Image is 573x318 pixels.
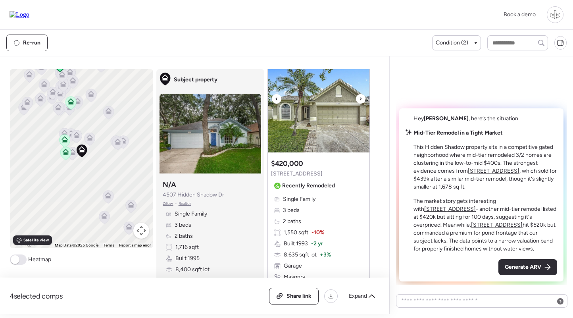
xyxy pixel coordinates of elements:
[413,115,518,122] span: Hey , here’s the situation
[103,243,114,247] a: Terms (opens in new tab)
[284,273,305,281] span: Masonry
[471,222,523,228] a: [STREET_ADDRESS]
[119,243,151,247] a: Report a map error
[10,291,63,301] span: 4 selected comps
[413,129,503,136] strong: Mid-Tier Remodel in a Tight Market
[284,229,308,237] span: 1,550 sqft
[271,159,303,168] h3: $420,000
[286,292,311,300] span: Share link
[163,200,173,207] span: Zillow
[28,256,51,264] span: Heatmap
[175,277,194,285] span: Garage
[23,237,49,243] span: Satellite view
[284,262,302,270] span: Garage
[349,292,367,300] span: Expand
[311,229,324,237] span: -10%
[174,76,217,84] span: Subject property
[175,243,199,251] span: 1,716 sqft
[175,200,177,207] span: •
[413,197,557,253] p: The market story gets interesting with - another mid-tier remodel listed at $420k but sitting for...
[283,218,301,225] span: 2 baths
[12,238,38,248] a: Open this area in Google Maps (opens a new window)
[179,200,191,207] span: Realtor
[175,221,191,229] span: 3 beds
[10,11,29,18] img: Logo
[284,251,317,259] span: 8,635 sqft lot
[424,206,476,212] a: [STREET_ADDRESS]
[282,182,335,190] span: Recently Remodeled
[133,223,149,239] button: Map camera controls
[283,195,315,203] span: Single Family
[271,170,323,178] span: [STREET_ADDRESS]
[468,168,519,174] a: [STREET_ADDRESS]
[163,180,176,189] h3: N/A
[320,251,331,259] span: + 3%
[505,263,541,271] span: Generate ARV
[436,39,468,47] span: Condition (2)
[23,39,40,47] span: Re-run
[311,240,323,248] span: -2 yr
[12,238,38,248] img: Google
[175,266,210,274] span: 8,400 sqft lot
[175,210,207,218] span: Single Family
[175,232,193,240] span: 2 baths
[504,11,536,18] span: Book a demo
[283,206,300,214] span: 3 beds
[413,143,557,191] p: This Hidden Shadow property sits in a competitive gated neighborhood where mid-tier remodeled 3/2...
[163,191,224,199] span: 4507 Hidden Shadow Dr
[284,240,308,248] span: Built 1993
[424,115,469,122] span: [PERSON_NAME]
[175,254,200,262] span: Built 1995
[55,243,98,247] span: Map Data ©2025 Google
